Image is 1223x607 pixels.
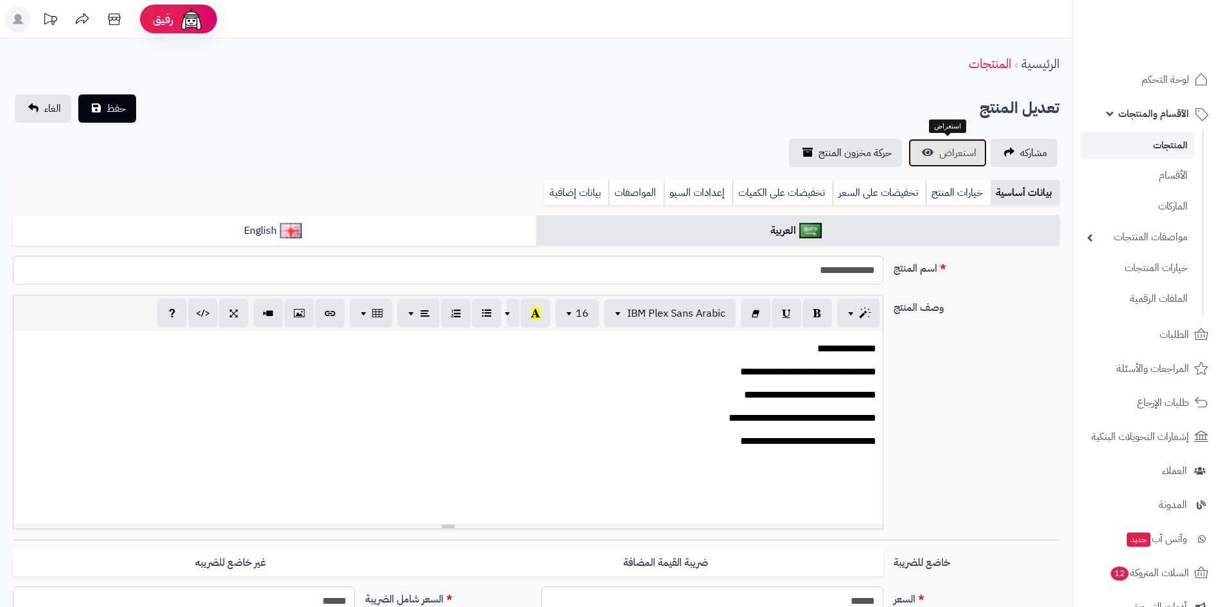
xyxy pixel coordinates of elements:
[1080,489,1215,520] a: المدونة
[980,95,1059,121] h2: تعديل المنتج
[889,586,1064,607] label: السعر
[889,550,1064,570] label: خاضع للضريبة
[929,119,966,134] div: استعراض
[1080,254,1194,282] a: خيارات المنتجات
[733,180,833,206] a: تخفيضات على الكميات
[1021,54,1059,73] a: الرئيسية
[799,223,822,238] img: العربية
[1141,71,1189,89] span: لوحة التحكم
[1080,64,1215,95] a: لوحة التحكم
[544,180,609,206] a: بيانات إضافية
[178,6,204,32] img: ai-face.png
[1020,145,1047,161] span: مشاركه
[1162,462,1187,480] span: العملاء
[939,145,976,161] span: استعراض
[1136,30,1211,57] img: logo-2.png
[969,54,1011,73] a: المنتجات
[1091,428,1189,446] span: إشعارات التحويلات البنكية
[13,215,536,247] a: English
[1080,132,1194,159] a: المنتجات
[1080,455,1215,486] a: العملاء
[926,180,991,206] a: خيارات المنتج
[1080,319,1215,350] a: الطلبات
[1080,353,1215,384] a: المراجعات والأسئلة
[604,299,736,328] button: IBM Plex Sans Arabic
[280,223,302,238] img: English
[1125,530,1187,548] span: وآتس آب
[1080,193,1194,220] a: الماركات
[991,180,1059,206] a: بيانات أساسية
[576,306,589,321] span: 16
[627,306,725,321] span: IBM Plex Sans Arabic
[1109,564,1189,582] span: السلات المتروكة
[819,145,892,161] span: حركة مخزون المنتج
[1080,162,1194,189] a: الأقسام
[789,139,902,167] a: حركة مخزون المنتج
[1111,566,1129,580] span: 12
[1080,387,1215,418] a: طلبات الإرجاع
[78,94,136,123] button: حفظ
[1080,523,1215,554] a: وآتس آبجديد
[360,586,536,607] label: السعر شامل الضريبة
[609,180,664,206] a: المواصفات
[991,139,1057,167] a: مشاركه
[107,101,126,116] span: حفظ
[1118,105,1189,123] span: الأقسام والمنتجات
[664,180,733,206] a: إعدادات السيو
[34,6,66,35] a: تحديثات المنصة
[13,550,448,576] label: غير خاضع للضريبه
[1137,394,1189,412] span: طلبات الإرجاع
[555,299,599,328] button: 16
[1127,532,1150,547] span: جديد
[1116,360,1189,378] span: المراجعات والأسئلة
[153,12,173,27] span: رفيق
[889,295,1064,315] label: وصف المنتج
[1159,326,1189,344] span: الطلبات
[1159,496,1187,514] span: المدونة
[536,215,1059,247] a: العربية
[1080,421,1215,452] a: إشعارات التحويلات البنكية
[908,139,987,167] a: استعراض
[889,256,1064,276] label: اسم المنتج
[1080,224,1194,251] a: مواصفات المنتجات
[44,101,61,116] span: الغاء
[833,180,926,206] a: تخفيضات على السعر
[448,550,883,576] label: ضريبة القيمة المضافة
[1080,558,1215,588] a: السلات المتروكة12
[1080,285,1194,313] a: الملفات الرقمية
[15,94,71,123] a: الغاء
